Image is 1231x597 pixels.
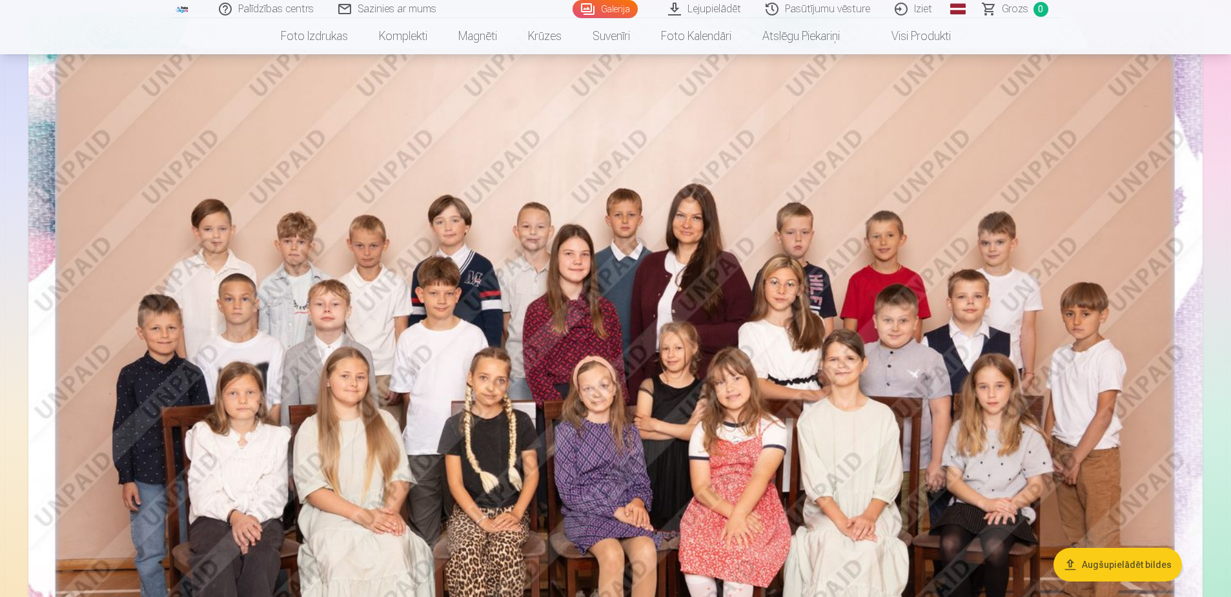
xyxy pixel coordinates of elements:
[443,18,513,54] a: Magnēti
[513,18,577,54] a: Krūzes
[577,18,646,54] a: Suvenīri
[363,18,443,54] a: Komplekti
[176,5,190,13] img: /fa1
[747,18,855,54] a: Atslēgu piekariņi
[265,18,363,54] a: Foto izdrukas
[1033,2,1048,17] span: 0
[1053,548,1182,581] button: Augšupielādēt bildes
[646,18,747,54] a: Foto kalendāri
[1002,1,1028,17] span: Grozs
[855,18,966,54] a: Visi produkti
